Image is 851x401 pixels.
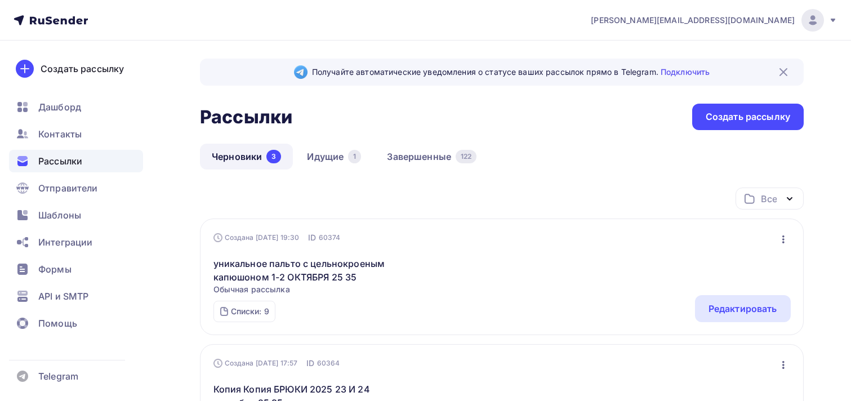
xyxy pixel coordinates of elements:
a: [PERSON_NAME][EMAIL_ADDRESS][DOMAIN_NAME] [591,9,837,32]
span: Формы [38,262,72,276]
a: Черновики3 [200,144,293,170]
span: Шаблоны [38,208,81,222]
div: Создать рассылку [41,62,124,75]
div: Создана [DATE] 19:30 [213,233,300,242]
span: Помощь [38,317,77,330]
a: Дашборд [9,96,143,118]
img: Telegram [294,65,308,79]
span: Контакты [38,127,82,141]
div: Создана [DATE] 17:57 [213,359,298,368]
div: Создать рассылку [706,110,790,123]
div: Списки: 9 [231,306,269,317]
a: Подключить [661,67,710,77]
span: Telegram [38,369,78,383]
span: Рассылки [38,154,82,168]
div: 1 [348,150,361,163]
span: Дашборд [38,100,81,114]
h2: Рассылки [200,106,292,128]
span: API и SMTP [38,289,88,303]
button: Все [736,188,804,210]
a: Формы [9,258,143,280]
div: Редактировать [709,302,777,315]
span: 60364 [317,358,340,369]
span: Отправители [38,181,98,195]
span: Интеграции [38,235,92,249]
a: Шаблоны [9,204,143,226]
a: Отправители [9,177,143,199]
span: ID [308,232,316,243]
span: Получайте автоматические уведомления о статусе ваших рассылок прямо в Telegram. [312,66,710,78]
span: ID [306,358,314,369]
div: 122 [456,150,476,163]
a: Рассылки [9,150,143,172]
a: уникальное пальто с цельнокроеным капюшоном 1-2 ОКТЯБРЯ 25 35 [213,257,407,284]
span: 60374 [319,232,341,243]
a: Идущие1 [295,144,373,170]
div: 3 [266,150,281,163]
a: Контакты [9,123,143,145]
a: Завершенные122 [375,144,488,170]
div: Все [761,192,777,206]
span: Обычная рассылка [213,284,407,295]
span: [PERSON_NAME][EMAIL_ADDRESS][DOMAIN_NAME] [591,15,795,26]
